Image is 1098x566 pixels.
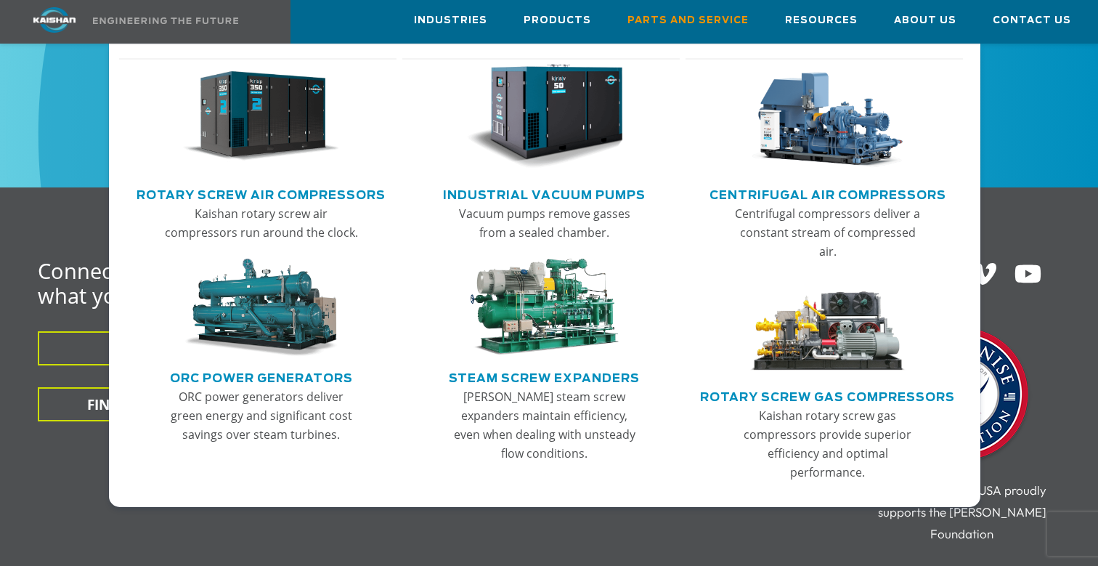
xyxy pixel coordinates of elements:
[164,204,359,242] p: Kaishan rotary screw air compressors run around the clock.
[749,278,906,375] img: thumb-Rotary-Screw-Gas-Compressors
[443,182,646,204] a: Industrial Vacuum Pumps
[972,263,996,284] img: Vimeo
[785,1,858,40] a: Resources
[627,12,749,29] span: Parts and Service
[38,256,289,310] span: Connect with us and find what you need right now.
[93,17,238,24] img: Engineering the future
[700,384,955,406] a: Rotary Screw Gas Compressors
[414,1,487,40] a: Industries
[447,387,642,463] p: [PERSON_NAME] steam screw expanders maintain efficiency, even when dealing with unsteady flow con...
[731,204,925,261] p: Centrifugal compressors deliver a constant stream of compressed air.
[627,1,749,40] a: Parts and Service
[137,182,386,204] a: Rotary Screw Air Compressors
[878,482,1046,541] span: [PERSON_NAME] USA proudly supports the [PERSON_NAME] Foundation
[183,259,340,356] img: thumb-ORC-Power-Generators
[524,12,591,29] span: Products
[38,387,277,421] button: FIND A DISTRIBUTOR
[894,12,956,29] span: About Us
[993,1,1071,40] a: Contact Us
[414,12,487,29] span: Industries
[524,1,591,40] a: Products
[183,64,340,169] img: thumb-Rotary-Screw-Air-Compressors
[466,64,623,169] img: thumb-Industrial-Vacuum-Pumps
[894,1,956,40] a: About Us
[38,331,277,365] button: CONTACT US
[993,12,1071,29] span: Contact Us
[731,406,925,482] p: Kaishan rotary screw gas compressors provide superior efficiency and optimal performance.
[466,259,623,356] img: thumb-Steam-Screw-Expanders
[749,64,906,169] img: thumb-Centrifugal-Air-Compressors
[1014,260,1042,288] img: Youtube
[709,182,946,204] a: Centrifugal Air Compressors
[447,204,642,242] p: Vacuum pumps remove gasses from a sealed chamber.
[164,387,359,444] p: ORC power generators deliver green energy and significant cost savings over steam turbines.
[785,12,858,29] span: Resources
[449,365,640,387] a: Steam Screw Expanders
[170,365,353,387] a: ORC Power Generators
